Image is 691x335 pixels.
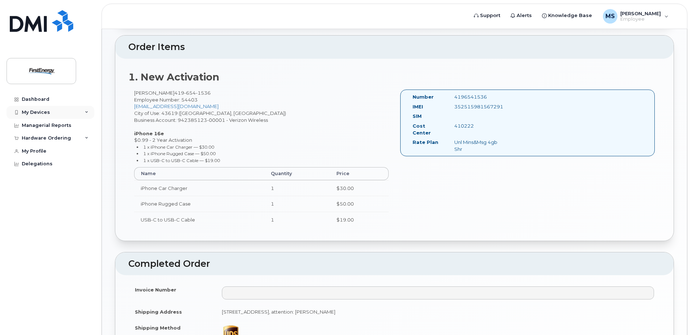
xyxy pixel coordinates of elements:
[413,113,422,120] label: SIM
[184,90,196,96] span: 654
[413,139,438,146] label: Rate Plan
[134,103,219,109] a: [EMAIL_ADDRESS][DOMAIN_NAME]
[537,8,597,23] a: Knowledge Base
[413,123,443,136] label: Cost Center
[134,131,164,136] strong: iPhone 16e
[215,304,661,320] td: [STREET_ADDRESS], attention: [PERSON_NAME]
[517,12,532,19] span: Alerts
[174,90,211,96] span: 419
[264,167,330,180] th: Quantity
[469,8,505,23] a: Support
[620,16,661,22] span: Employee
[413,94,434,100] label: Number
[134,97,198,103] span: Employee Number: 54403
[264,180,330,196] td: 1
[135,309,182,315] label: Shipping Address
[620,11,661,16] span: [PERSON_NAME]
[128,42,661,52] h2: Order Items
[128,259,661,269] h2: Completed Order
[505,8,537,23] a: Alerts
[480,12,500,19] span: Support
[128,71,219,83] strong: 1. New Activation
[196,90,211,96] span: 1536
[449,103,507,110] div: 352515981567291
[330,212,389,228] td: $19.00
[413,103,423,110] label: IMEI
[134,196,264,212] td: iPhone Rugged Case
[143,144,214,150] small: 1 x iPhone Car Charger — $30.00
[134,180,264,196] td: iPhone Car Charger
[330,196,389,212] td: $50.00
[449,139,507,152] div: Unl Mins&Msg 4gb Shr
[605,12,615,21] span: MS
[264,212,330,228] td: 1
[330,167,389,180] th: Price
[548,12,592,19] span: Knowledge Base
[128,90,394,234] div: [PERSON_NAME] City of Use: 43619 ([GEOGRAPHIC_DATA], [GEOGRAPHIC_DATA]) Business Account: 9423851...
[659,303,686,330] iframe: Messenger Launcher
[143,151,216,156] small: 1 x iPhone Rugged Case — $50.00
[135,286,176,293] label: Invoice Number
[330,180,389,196] td: $30.00
[264,196,330,212] td: 1
[135,324,181,331] label: Shipping Method
[449,94,507,100] div: 4196541536
[449,123,507,129] div: 410222
[134,167,264,180] th: Name
[143,158,220,163] small: 1 x USB-C to USB-C Cable — $19.00
[598,9,674,24] div: McDonald, Scott G
[134,212,264,228] td: USB-C to USB-C Cable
